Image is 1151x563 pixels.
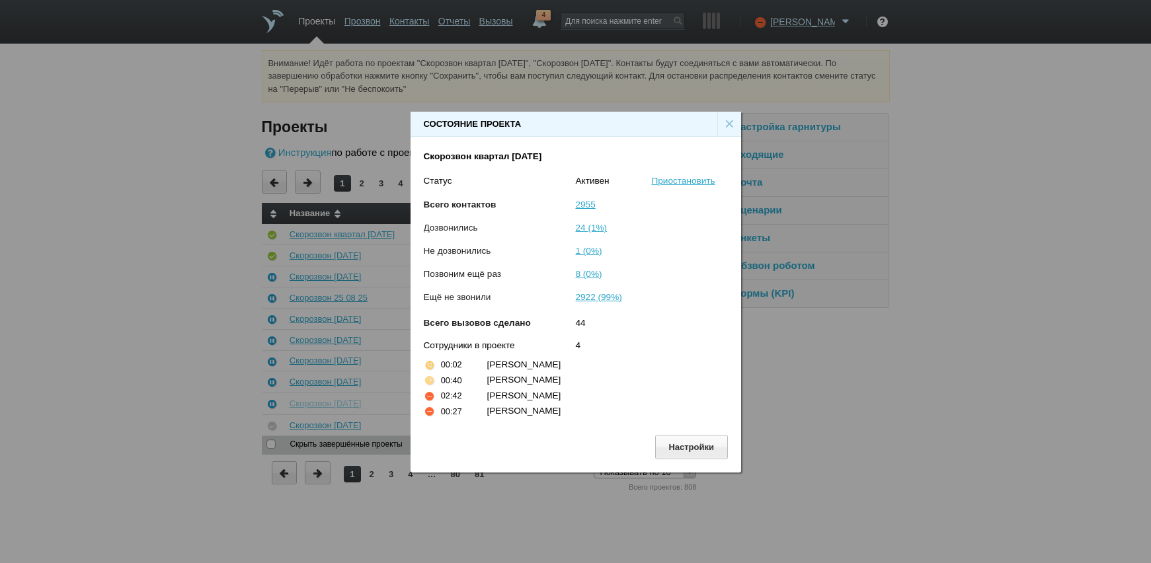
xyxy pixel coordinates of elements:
div: × [717,112,741,137]
div: 44 [576,317,728,339]
span: Позвоним ещё раз [424,269,502,279]
div: Активен [576,174,652,188]
div: 00:27 [441,405,462,418]
span: Всего вызовов сделано [424,318,531,328]
div: Состояние проекта [424,118,522,131]
div: [PERSON_NAME] [487,404,715,418]
div: [PERSON_NAME] [487,389,715,402]
span: Дозвонились [424,223,478,233]
div: 02:42 [441,389,462,402]
div: [PERSON_NAME] [487,373,715,387]
span: 1 (0%) [576,246,602,256]
span: Не дозвонились [424,246,491,256]
span: Ещё не звонили [424,292,491,302]
button: Настройки [655,435,728,459]
span: Всего контактов [424,200,496,209]
div: 00:40 [441,374,462,387]
div: 00:02 [441,358,462,371]
span: 24 (1%) [576,223,608,233]
span: 2922 (99%) [576,292,622,302]
span: Сотрудники в проекте [424,340,515,350]
span: 8 (0%) [576,269,602,279]
span: 2955 [576,200,596,209]
div: [PERSON_NAME] [487,358,715,371]
div: Статус [424,174,576,188]
a: Приостановить [652,176,715,186]
div: 4 [576,339,728,352]
b: Скорозвон квартал [DATE] [424,151,542,161]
